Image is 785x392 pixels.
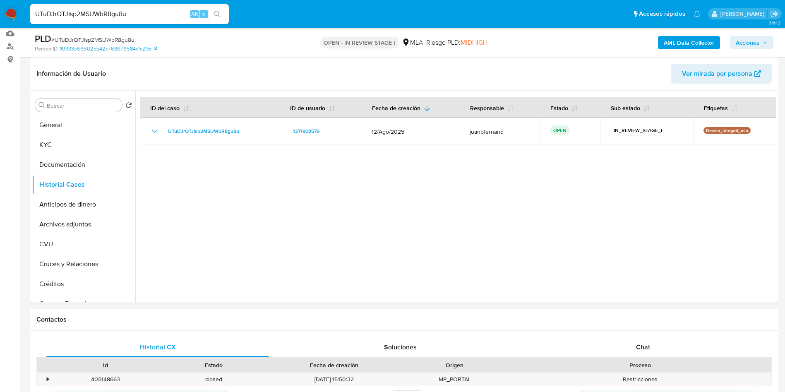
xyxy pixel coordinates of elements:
[694,10,701,17] a: Notificaciones
[51,373,160,386] div: 405148663
[209,8,226,20] button: search-icon
[125,102,132,111] button: Volver al orden por defecto
[32,274,135,294] button: Créditos
[32,294,135,314] button: Cuentas Bancarias
[658,36,720,49] button: AML Data Collector
[59,45,157,53] a: 1f9333e66502db42c768676584c1c29e
[32,195,135,214] button: Anticipos de dinero
[639,10,685,18] span: Accesos rápidos
[461,38,487,47] span: MIDHIGH
[30,9,229,19] input: Buscar usuario o caso...
[274,361,395,369] div: Fecha de creación
[509,373,771,386] div: Restricciones
[32,155,135,175] button: Documentación
[35,45,58,53] b: Person ID
[515,361,766,369] div: Proceso
[32,254,135,274] button: Cruces y Relaciones
[36,70,106,78] h1: Información de Usuario
[426,38,487,47] span: Riesgo PLD:
[32,214,135,234] button: Archivos adjuntos
[47,102,119,109] input: Buscar
[730,36,773,49] button: Acciones
[38,102,45,108] button: Buscar
[406,361,503,369] div: Origen
[320,37,399,48] p: OPEN - IN REVIEW STAGE I
[636,342,650,352] span: Chat
[36,315,772,324] h1: Contactos
[384,342,417,352] span: Soluciones
[671,64,772,84] button: Ver mirada por persona
[32,175,135,195] button: Historial Casos
[47,375,49,383] div: •
[268,373,401,386] div: [DATE] 15:50:32
[720,10,767,18] p: gustavo.deseta@mercadolibre.com
[32,234,135,254] button: CVU
[140,342,176,352] span: Historial CX
[160,373,268,386] div: closed
[202,10,205,18] span: s
[51,36,134,44] span: # UTuDJrQTJIsp2MSUWbR8gu8u
[166,361,262,369] div: Estado
[682,64,752,84] span: Ver mirada por persona
[770,10,779,18] a: Salir
[57,361,154,369] div: Id
[191,10,198,18] span: Alt
[32,135,135,155] button: KYC
[664,36,714,49] b: AML Data Collector
[402,38,423,47] div: MLA
[32,115,135,135] button: General
[401,373,509,386] div: MP_PORTAL
[736,36,759,49] span: Acciones
[769,19,781,26] span: 3.161.2
[35,32,51,45] b: PLD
